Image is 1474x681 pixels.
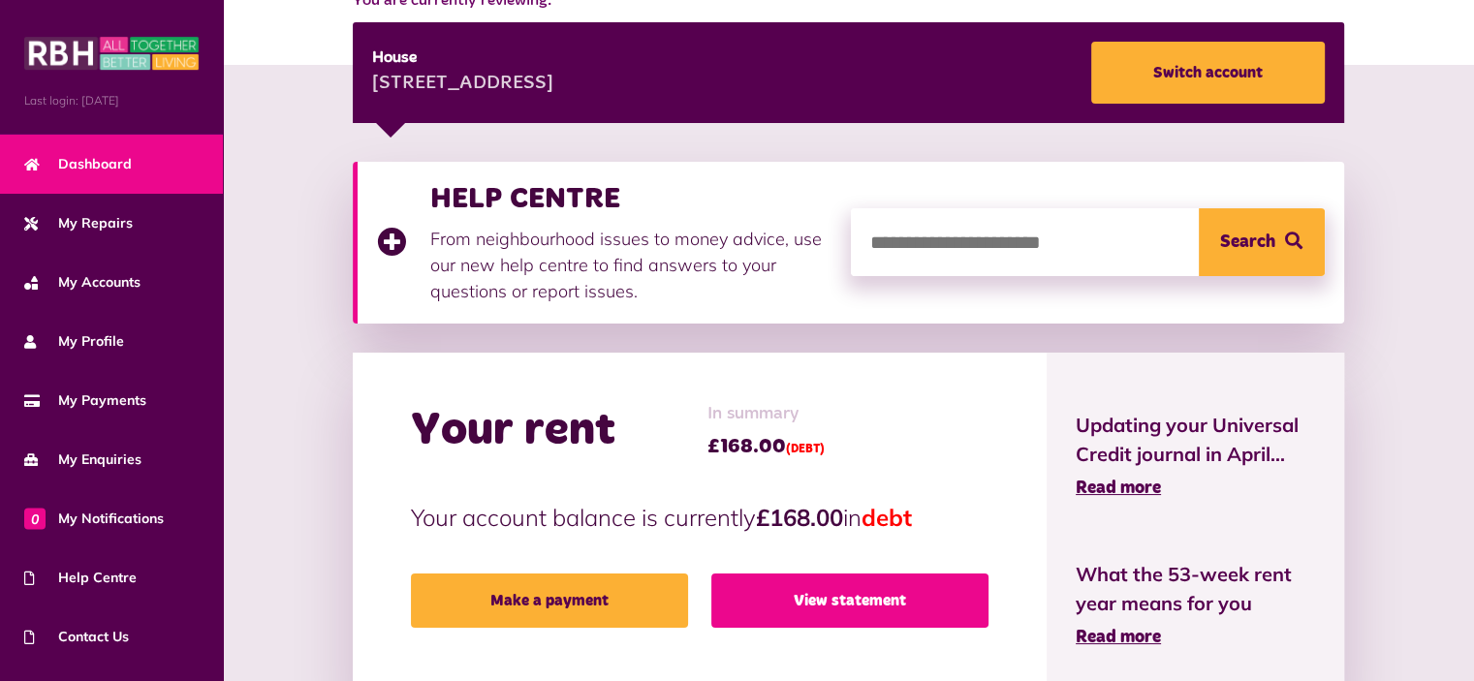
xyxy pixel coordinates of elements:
[711,573,988,628] a: View statement
[24,92,199,109] span: Last login: [DATE]
[24,213,133,233] span: My Repairs
[24,508,46,529] span: 0
[1076,629,1161,646] span: Read more
[1199,208,1325,276] button: Search
[372,70,553,99] div: [STREET_ADDRESS]
[1220,208,1275,276] span: Search
[1076,411,1315,502] a: Updating your Universal Credit journal in April... Read more
[1076,480,1161,497] span: Read more
[707,401,825,427] span: In summary
[707,432,825,461] span: £168.00
[24,34,199,73] img: MyRBH
[24,272,141,293] span: My Accounts
[24,331,124,352] span: My Profile
[372,46,553,70] div: House
[430,181,831,216] h3: HELP CENTRE
[24,449,141,470] span: My Enquiries
[756,503,843,532] strong: £168.00
[862,503,912,532] span: debt
[786,444,825,455] span: (DEBT)
[24,390,146,411] span: My Payments
[24,509,164,529] span: My Notifications
[1076,560,1315,651] a: What the 53-week rent year means for you Read more
[24,568,137,588] span: Help Centre
[1076,411,1315,469] span: Updating your Universal Credit journal in April...
[24,627,129,647] span: Contact Us
[1091,42,1325,104] a: Switch account
[411,403,615,459] h2: Your rent
[1076,560,1315,618] span: What the 53-week rent year means for you
[24,154,132,174] span: Dashboard
[430,226,831,304] p: From neighbourhood issues to money advice, use our new help centre to find answers to your questi...
[411,500,988,535] p: Your account balance is currently in
[411,573,688,628] a: Make a payment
